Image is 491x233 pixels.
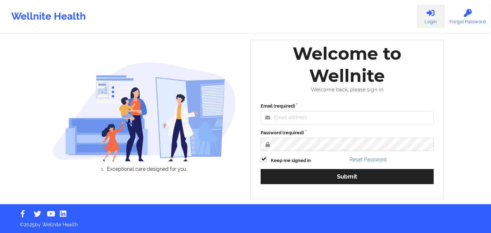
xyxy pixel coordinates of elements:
button: Submit [261,169,434,184]
a: Login [417,5,444,28]
input: Email address [261,111,434,124]
label: Email (required) [261,103,434,110]
div: Welcome back, please sign in [256,87,439,93]
a: Forgot Password [444,5,491,28]
a: Reset Password [350,157,387,162]
img: wellnite-auth-hero_200.c722682e.png [52,62,236,161]
li: Exceptional care designed for you. [58,166,236,172]
label: Password (required) [261,129,434,136]
div: Welcome to Wellnite [256,43,439,87]
p: © 2025 by Wellnite Health [15,216,476,228]
label: Keep me signed in [271,157,311,164]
